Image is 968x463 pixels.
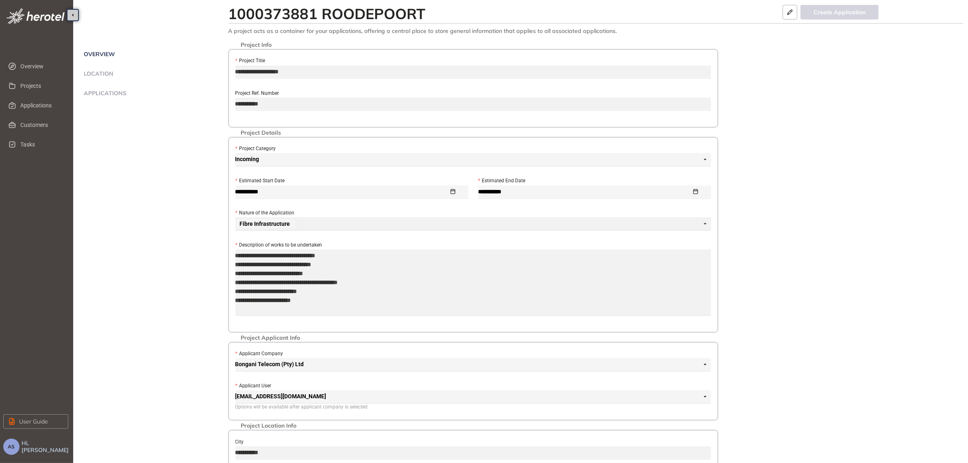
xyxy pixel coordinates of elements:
span: Overview [81,51,115,58]
label: Applicant Company [235,350,283,358]
input: City [235,446,711,459]
div: 1000373881 ROODEPOORT [228,5,426,22]
span: Hi, [PERSON_NAME] [22,440,70,454]
span: Customers [20,117,62,133]
button: AS [3,439,20,455]
span: Bongani Telecom (Pty) Ltd [235,358,707,371]
span: Fibre Infrastructure [235,218,296,229]
label: Estimated End Date [478,177,525,185]
span: Fibre Infrastructure [240,221,290,227]
span: Incoming [235,153,707,166]
span: Projects [20,78,62,94]
span: Project Details [237,129,285,136]
label: Project Category [235,145,276,153]
span: Tasks [20,136,62,153]
div: A project acts as a container for your applications, offering a central place to store general in... [228,28,964,35]
button: User Guide [3,414,68,429]
label: Nature of the Application [235,209,294,217]
span: Project Location Info [237,422,301,429]
input: Estimated End Date [478,187,692,196]
input: Estimated Start Date [235,187,449,196]
div: Options will be available after applicant company is selected [235,403,711,411]
input: Project Title [235,66,711,78]
img: logo [7,8,65,24]
input: Project Ref. Number [235,98,711,110]
span: Applications [81,90,126,97]
textarea: Description of works to be undertaken [235,249,711,315]
label: Project Title [235,57,265,65]
label: Applicant User [235,382,271,390]
span: Applications [20,97,62,114]
label: Estimated Start Date [235,177,285,185]
span: Project Info [237,41,276,48]
label: Project Ref. Number [235,90,279,97]
span: AS [8,444,15,450]
span: Overview [20,58,62,74]
span: Project Applicant Info [237,334,305,341]
span: Location [81,70,113,77]
span: wayleaves@bonganitelecom.co.za [235,390,707,403]
span: User Guide [19,417,48,426]
label: Description of works to be undertaken [235,241,322,249]
label: City [235,438,244,446]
